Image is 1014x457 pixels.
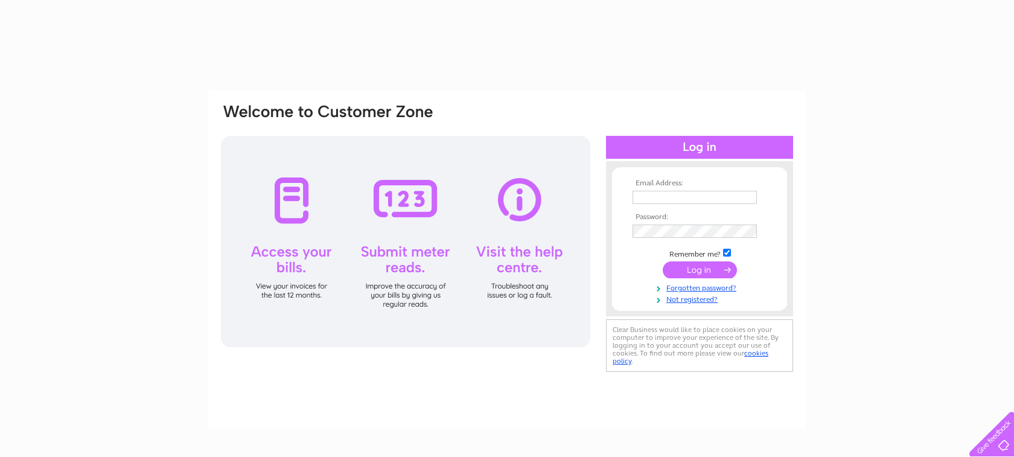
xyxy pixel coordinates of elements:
[633,293,770,304] a: Not registered?
[633,281,770,293] a: Forgotten password?
[630,247,770,259] td: Remember me?
[630,213,770,222] th: Password:
[606,319,793,372] div: Clear Business would like to place cookies on your computer to improve your experience of the sit...
[613,349,768,365] a: cookies policy
[630,179,770,188] th: Email Address:
[663,261,737,278] input: Submit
